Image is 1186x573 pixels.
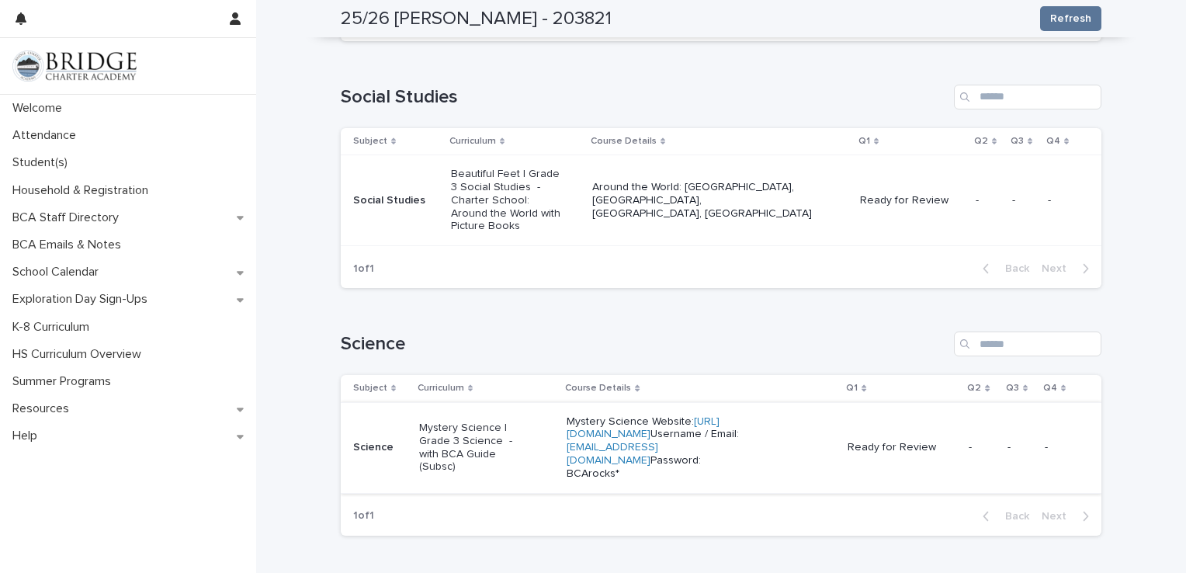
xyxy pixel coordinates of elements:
p: Social Studies [353,194,439,207]
img: V1C1m3IdTEidaUdm9Hs0 [12,50,137,82]
button: Next [1035,262,1101,276]
p: BCA Staff Directory [6,210,131,225]
p: Subject [353,133,387,150]
p: Q2 [974,133,988,150]
p: Mystery Science | Grade 3 Science - with BCA Guide (Subsc) [419,422,530,474]
p: Q1 [858,133,870,150]
p: Exploration Day Sign-Ups [6,292,160,307]
p: HS Curriculum Overview [6,347,154,362]
p: Q2 [967,380,981,397]
p: Ready for Review [848,441,956,454]
p: 1 of 1 [341,250,387,288]
p: Summer Programs [6,374,123,389]
p: Beautiful Feet | Grade 3 Social Studies - Charter School: Around the World with Picture Books [451,168,562,233]
button: Back [970,509,1035,523]
p: Household & Registration [6,183,161,198]
a: [EMAIL_ADDRESS][DOMAIN_NAME] [567,442,658,466]
tr: Social StudiesBeautiful Feet | Grade 3 Social Studies - Charter School: Around the World with Pic... [341,155,1101,246]
span: Next [1042,511,1076,522]
p: Curriculum [418,380,464,397]
p: - [1048,194,1077,207]
p: Around the World: [GEOGRAPHIC_DATA], [GEOGRAPHIC_DATA], [GEOGRAPHIC_DATA], [GEOGRAPHIC_DATA] [592,181,814,220]
p: Q1 [846,380,858,397]
p: Ready for Review [860,194,963,207]
p: Course Details [591,133,657,150]
button: Next [1035,509,1101,523]
p: Science [353,441,407,454]
p: Attendance [6,128,88,143]
span: Back [996,263,1029,274]
p: - [1045,441,1077,454]
p: Student(s) [6,155,80,170]
p: - [1007,441,1032,454]
p: School Calendar [6,265,111,280]
h1: Social Studies [341,86,948,109]
p: Resources [6,401,81,416]
a: [URL][DOMAIN_NAME] [567,416,720,440]
input: Search [954,332,1101,356]
button: Refresh [1040,6,1101,31]
p: Help [6,429,50,443]
span: Refresh [1050,11,1091,26]
span: Next [1042,263,1076,274]
p: - [969,441,995,454]
h2: 25/26 [PERSON_NAME] - 203821 [341,8,612,30]
p: Mystery Science Website: Username / Email: Password: BCArocks* [567,415,789,481]
tr: ScienceMystery Science | Grade 3 Science - with BCA Guide (Subsc)Mystery Science Website:[URL][DO... [341,402,1101,493]
input: Search [954,85,1101,109]
p: Curriculum [449,133,496,150]
p: 1 of 1 [341,497,387,535]
p: Q3 [1006,380,1019,397]
p: - [1012,194,1035,207]
button: Back [970,262,1035,276]
p: Q4 [1043,380,1057,397]
p: K-8 Curriculum [6,320,102,335]
h1: Science [341,333,948,356]
span: Back [996,511,1029,522]
p: BCA Emails & Notes [6,238,134,252]
p: Q4 [1046,133,1060,150]
p: Course Details [565,380,631,397]
p: Q3 [1011,133,1024,150]
p: Welcome [6,101,75,116]
p: Subject [353,380,387,397]
p: - [976,194,1000,207]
